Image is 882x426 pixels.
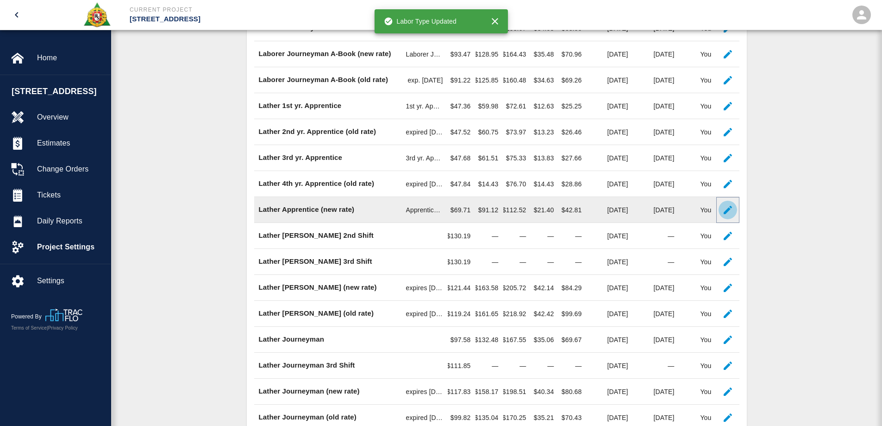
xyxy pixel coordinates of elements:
div: $130.19 [448,249,475,275]
div: $121.44 [448,275,475,301]
img: TracFlo [45,309,82,321]
div: $69.26 [559,67,587,93]
span: Tickets [37,190,103,201]
div: $91.22 [448,67,475,93]
div: You [679,67,716,93]
div: $76.70 [503,171,531,197]
div: $14.43 [475,171,503,197]
div: [DATE] [633,327,679,353]
div: $198.51 [503,379,531,405]
div: expired 6-30-24 [406,127,443,137]
div: $167.55 [503,327,531,353]
div: Chat Widget [836,381,882,426]
div: $99.69 [559,301,587,327]
a: Terms of Service [11,325,47,331]
div: $27.66 [559,145,587,171]
p: Lather [PERSON_NAME] 2nd Shift [259,230,374,241]
div: You [679,93,716,119]
div: [DATE] [633,145,679,171]
div: $91.12 [475,197,503,223]
div: $13.83 [531,145,559,171]
div: — [633,353,679,379]
div: [DATE] [633,119,679,145]
div: You [679,119,716,145]
div: $205.72 [503,275,531,301]
p: Lather 2nd yr. Apprentice (old rate) [259,127,376,137]
div: $84.29 [559,275,587,301]
div: $59.98 [475,93,503,119]
div: [DATE] [633,197,679,223]
div: [DATE] [633,275,679,301]
div: [DATE] [587,249,633,275]
p: Lather 3rd yr. Apprentice [259,153,343,163]
span: [STREET_ADDRESS] [12,85,106,98]
div: You [679,301,716,327]
p: Lather [PERSON_NAME] (old rate) [259,308,374,319]
div: $13.23 [531,119,559,145]
div: $93.47 [448,41,475,67]
div: — [633,249,679,275]
div: $47.52 [448,119,475,145]
div: 3rd yr. Apprentice [406,153,443,163]
div: [DATE] [587,197,633,223]
p: Lather Journeyman (new rate) [259,386,360,397]
div: 1st yr. Apprentice [406,102,443,111]
div: [DATE] [633,171,679,197]
div: — [531,223,559,249]
div: $125.85 [475,67,503,93]
div: [DATE] [587,327,633,353]
div: You [679,145,716,171]
p: Laborer Journeyman A-Book (new rate) [259,49,391,59]
div: $80.68 [559,379,587,405]
div: — [475,223,503,249]
div: $160.48 [503,67,531,93]
div: [DATE] [587,223,633,249]
div: [DATE] [633,301,679,327]
div: [DATE] [633,93,679,119]
p: Lather Journeyman (old rate) [259,412,357,423]
div: — [559,223,587,249]
div: expires 6-30-25 [406,387,443,396]
div: [DATE] [587,145,633,171]
div: $42.42 [531,301,559,327]
div: — [503,249,531,275]
div: $42.81 [559,197,587,223]
div: $12.63 [531,93,559,119]
p: Lather 4th yr. Apprentice (old rate) [259,178,375,189]
span: | [47,325,48,331]
a: Privacy Policy [48,325,78,331]
div: — [559,249,587,275]
div: — [503,223,531,249]
div: $72.61 [503,93,531,119]
div: $60.75 [475,119,503,145]
p: Lather Apprentice (new rate) [259,204,355,215]
div: [DATE] [587,171,633,197]
div: $117.83 [448,379,475,405]
div: Labor Type Updated [384,13,457,30]
div: $164.43 [503,41,531,67]
p: Lather 1st yr. Apprentice [259,101,342,111]
div: — [531,249,559,275]
p: [STREET_ADDRESS] [130,14,491,25]
div: $158.17 [475,379,503,405]
div: $69.71 [448,197,475,223]
div: expired 6-30-24 [406,179,443,189]
span: Daily Reports [37,216,103,227]
div: $111.85 [448,353,475,379]
div: $130.19 [448,223,475,249]
div: $128.95 [475,41,503,67]
div: [DATE] [587,353,633,379]
div: You [679,353,716,379]
div: $218.92 [503,301,531,327]
div: You [679,379,716,405]
div: $35.48 [531,41,559,67]
div: $47.84 [448,171,475,197]
div: $47.68 [448,145,475,171]
div: expires 6-30-25 [406,283,443,292]
div: [DATE] [587,379,633,405]
span: Home [37,52,103,64]
p: Lather [PERSON_NAME] (new rate) [259,282,377,293]
div: $35.06 [531,327,559,353]
button: open drawer [6,4,28,26]
div: $119.24 [448,301,475,327]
